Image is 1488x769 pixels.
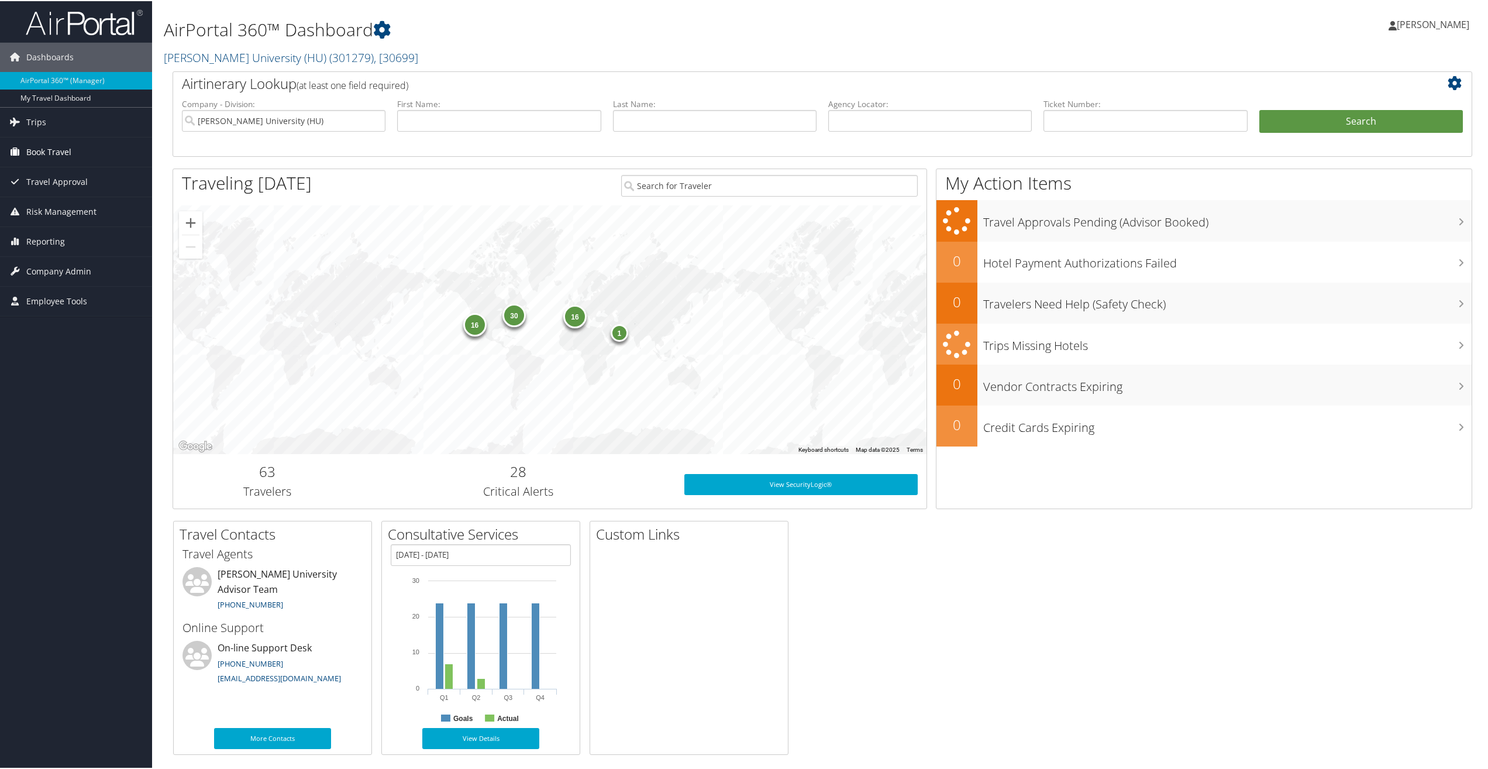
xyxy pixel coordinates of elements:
[1259,109,1463,132] button: Search
[182,461,353,480] h2: 63
[412,647,419,654] tspan: 10
[164,16,1042,41] h1: AirPortal 360™ Dashboard
[856,445,900,452] span: Map data ©2025
[26,107,46,136] span: Trips
[828,97,1032,109] label: Agency Locator:
[504,693,513,700] text: Q3
[182,73,1355,92] h2: Airtinerary Lookup
[983,331,1472,353] h3: Trips Missing Hotels
[936,414,977,434] h2: 0
[936,404,1472,445] a: 0Credit Cards Expiring
[182,97,385,109] label: Company - Division:
[936,322,1472,364] a: Trips Missing Hotels
[1389,6,1481,41] a: [PERSON_NAME]
[370,482,667,499] h3: Critical Alerts
[907,445,923,452] a: Terms (opens in new tab)
[983,413,1472,435] h3: Credit Cards Expiring
[596,523,788,543] h2: Custom Links
[164,49,418,64] a: [PERSON_NAME] University (HU)
[502,303,526,326] div: 30
[179,234,202,258] button: Zoom out
[180,523,371,543] h2: Travel Contacts
[453,713,473,722] text: Goals
[397,97,601,109] label: First Name:
[26,8,143,35] img: airportal-logo.png
[176,438,215,453] img: Google
[983,372,1472,394] h3: Vendor Contracts Expiring
[26,136,71,166] span: Book Travel
[177,640,368,688] li: On-line Support Desk
[177,566,368,614] li: [PERSON_NAME] University Advisor Team
[412,576,419,583] tspan: 30
[218,657,283,668] a: [PHONE_NUMBER]
[440,693,449,700] text: Q1
[412,612,419,619] tspan: 20
[613,97,817,109] label: Last Name:
[936,250,977,270] h2: 0
[182,545,363,561] h3: Travel Agents
[563,304,587,327] div: 16
[370,461,667,480] h2: 28
[329,49,374,64] span: ( 301279 )
[472,693,481,700] text: Q2
[936,373,977,393] h2: 0
[798,445,849,453] button: Keyboard shortcuts
[182,170,312,194] h1: Traveling [DATE]
[182,619,363,635] h3: Online Support
[26,286,87,315] span: Employee Tools
[422,727,539,748] a: View Details
[26,42,74,71] span: Dashboards
[297,78,408,91] span: (at least one field required)
[179,210,202,234] button: Zoom in
[936,241,1472,281] a: 0Hotel Payment Authorizations Failed
[983,248,1472,270] h3: Hotel Payment Authorizations Failed
[621,174,918,195] input: Search for Traveler
[182,482,353,499] h3: Travelers
[684,473,918,494] a: View SecurityLogic®
[936,363,1472,404] a: 0Vendor Contracts Expiring
[611,322,628,340] div: 1
[176,438,215,453] a: Open this area in Google Maps (opens a new window)
[374,49,418,64] span: , [ 30699 ]
[214,727,331,748] a: More Contacts
[218,672,341,682] a: [EMAIL_ADDRESS][DOMAIN_NAME]
[983,207,1472,229] h3: Travel Approvals Pending (Advisor Booked)
[936,291,977,311] h2: 0
[936,199,1472,241] a: Travel Approvals Pending (Advisor Booked)
[26,226,65,255] span: Reporting
[936,281,1472,322] a: 0Travelers Need Help (Safety Check)
[26,166,88,195] span: Travel Approval
[1043,97,1247,109] label: Ticket Number:
[26,256,91,285] span: Company Admin
[497,713,519,722] text: Actual
[983,289,1472,311] h3: Travelers Need Help (Safety Check)
[388,523,580,543] h2: Consultative Services
[463,311,487,335] div: 16
[936,170,1472,194] h1: My Action Items
[218,598,283,609] a: [PHONE_NUMBER]
[26,196,97,225] span: Risk Management
[1397,17,1469,30] span: [PERSON_NAME]
[416,684,419,691] tspan: 0
[536,693,545,700] text: Q4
